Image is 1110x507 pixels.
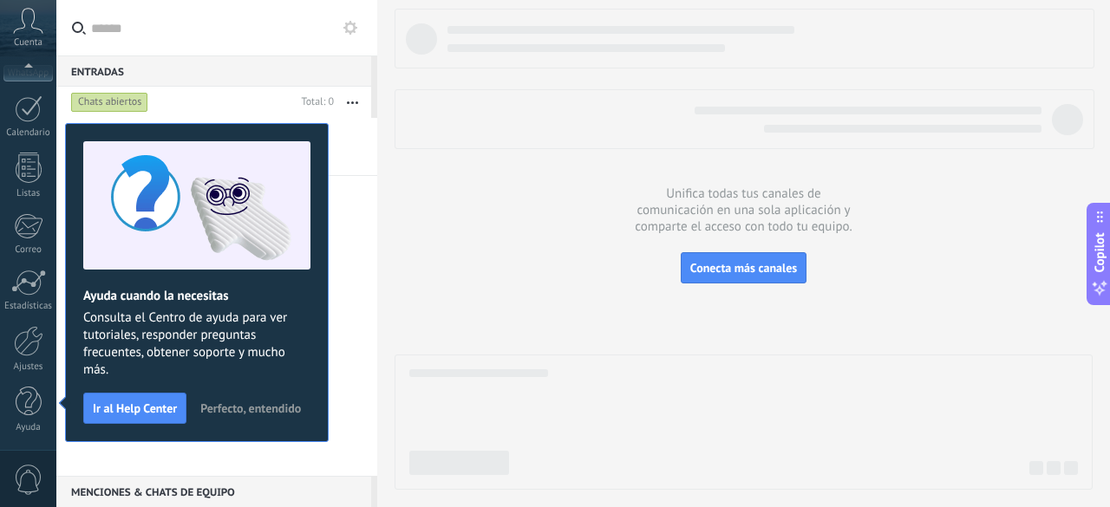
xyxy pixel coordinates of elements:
div: Entradas [56,55,371,87]
span: Perfecto, entendido [200,402,301,414]
button: Perfecto, entendido [193,395,309,421]
div: Ajustes [3,361,54,373]
span: Copilot [1091,232,1108,272]
span: Ir al Help Center [93,402,177,414]
div: Correo [3,244,54,256]
div: Total: 0 [295,94,334,111]
div: Menciones & Chats de equipo [56,476,371,507]
h2: Ayuda cuando la necesitas [83,288,310,304]
span: Conecta más canales [690,260,797,276]
span: Cuenta [14,37,42,49]
button: Ir al Help Center [83,393,186,424]
div: Estadísticas [3,301,54,312]
button: Conecta más canales [681,252,806,283]
div: Listas [3,188,54,199]
div: Ayuda [3,422,54,433]
div: Calendario [3,127,54,139]
span: Consulta el Centro de ayuda para ver tutoriales, responder preguntas frecuentes, obtener soporte ... [83,309,310,379]
div: Chats abiertos [71,92,148,113]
